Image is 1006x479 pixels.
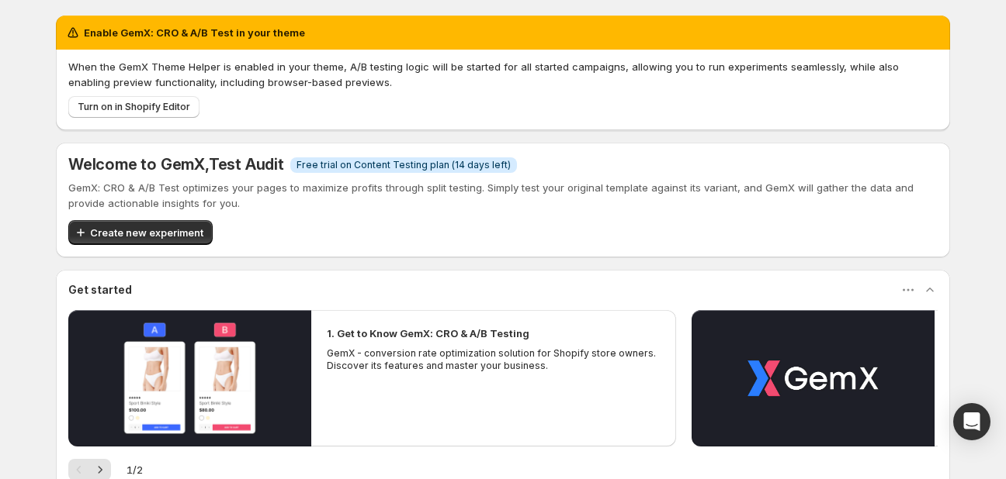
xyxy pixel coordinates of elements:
[127,462,143,477] span: 1 / 2
[68,155,284,174] h5: Welcome to GemX
[953,403,990,440] div: Open Intercom Messenger
[68,180,938,211] p: GemX: CRO & A/B Test optimizes your pages to maximize profits through split testing. Simply test ...
[78,101,190,113] span: Turn on in Shopify Editor
[692,310,935,446] button: Play video
[90,225,203,240] span: Create new experiment
[327,347,661,372] p: GemX - conversion rate optimization solution for Shopify store owners. Discover its features and ...
[327,326,529,341] h2: 1. Get to Know GemX: CRO & A/B Testing
[68,220,213,245] button: Create new experiment
[84,25,305,40] h2: Enable GemX: CRO & A/B Test in your theme
[68,59,938,90] p: When the GemX Theme Helper is enabled in your theme, A/B testing logic will be started for all st...
[297,159,511,171] span: Free trial on Content Testing plan (14 days left)
[68,310,311,446] button: Play video
[205,155,284,174] span: , Test Audit
[68,282,132,298] h3: Get started
[68,96,199,118] button: Turn on in Shopify Editor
